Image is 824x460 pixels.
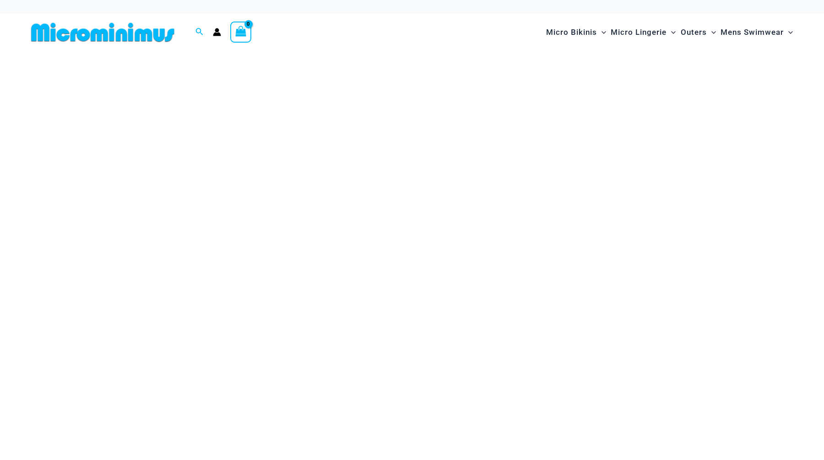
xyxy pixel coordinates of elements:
[195,27,204,38] a: Search icon link
[544,18,608,46] a: Micro BikinisMenu ToggleMenu Toggle
[611,21,667,44] span: Micro Lingerie
[721,21,784,44] span: Mens Swimwear
[707,21,716,44] span: Menu Toggle
[542,17,797,48] nav: Site Navigation
[718,18,795,46] a: Mens SwimwearMenu ToggleMenu Toggle
[27,22,178,43] img: MM SHOP LOGO FLAT
[213,28,221,36] a: Account icon link
[678,18,718,46] a: OutersMenu ToggleMenu Toggle
[230,22,251,43] a: View Shopping Cart, empty
[597,21,606,44] span: Menu Toggle
[667,21,676,44] span: Menu Toggle
[681,21,707,44] span: Outers
[546,21,597,44] span: Micro Bikinis
[608,18,678,46] a: Micro LingerieMenu ToggleMenu Toggle
[784,21,793,44] span: Menu Toggle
